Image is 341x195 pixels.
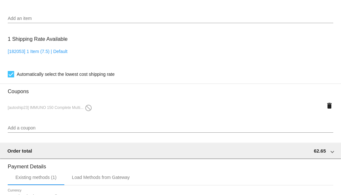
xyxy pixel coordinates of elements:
[8,84,333,94] h3: Coupons
[8,159,333,170] h3: Payment Details
[8,49,68,54] a: [182053] 1 Item (7.5) | Default
[17,70,115,78] span: Automatically select the lowest cost shipping rate
[8,126,333,131] input: Add a coupon
[7,148,32,154] span: Order total
[8,105,92,110] span: [autoship23] IMMUNO 150 Complete Multi...
[15,175,57,180] div: Existing methods (1)
[8,32,68,46] h3: 1 Shipping Rate Available
[326,102,333,110] mat-icon: delete
[72,175,130,180] div: Load Methods from Gateway
[8,16,333,21] input: Add an item
[85,104,92,112] mat-icon: do_not_disturb
[314,148,326,154] span: 62.65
